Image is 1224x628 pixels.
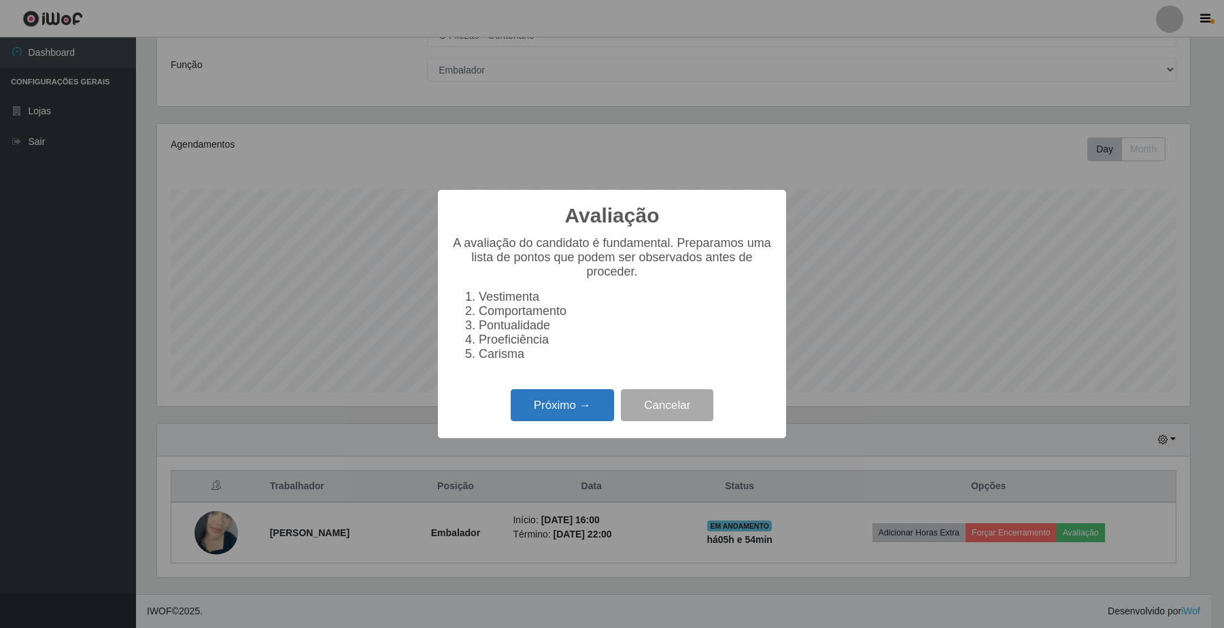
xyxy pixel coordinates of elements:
h2: Avaliação [565,203,660,228]
p: A avaliação do candidato é fundamental. Preparamos uma lista de pontos que podem ser observados a... [452,236,772,279]
button: Cancelar [621,389,713,421]
li: Pontualidade [479,318,772,333]
li: Proeficiência [479,333,772,347]
li: Comportamento [479,304,772,318]
li: Carisma [479,347,772,361]
button: Próximo → [511,389,614,421]
li: Vestimenta [479,290,772,304]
